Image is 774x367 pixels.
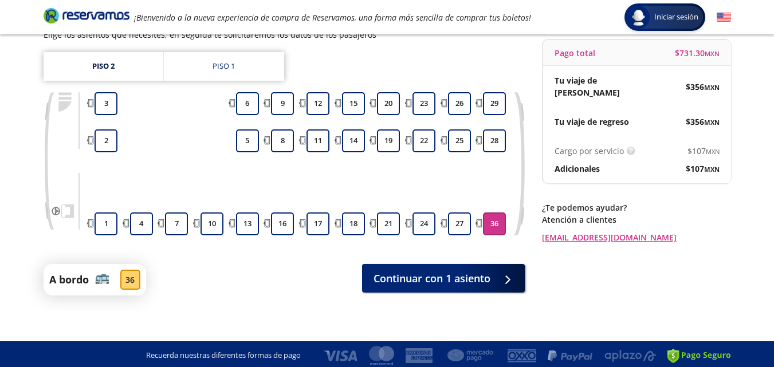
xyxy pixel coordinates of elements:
[307,212,329,235] button: 17
[705,49,720,58] small: MXN
[146,350,301,361] p: Recuerda nuestras diferentes formas de pago
[95,212,117,235] button: 1
[95,92,117,115] button: 3
[130,212,153,235] button: 4
[448,92,471,115] button: 26
[412,212,435,235] button: 24
[236,212,259,235] button: 13
[542,202,731,214] p: ¿Te podemos ayudar?
[201,212,223,235] button: 10
[687,145,720,157] span: $ 107
[377,212,400,235] button: 21
[555,116,629,128] p: Tu viaje de regreso
[44,52,163,81] a: Piso 2
[271,212,294,235] button: 16
[164,52,284,81] a: Piso 1
[213,61,235,72] div: Piso 1
[542,231,731,243] a: [EMAIL_ADDRESS][DOMAIN_NAME]
[342,92,365,115] button: 15
[448,212,471,235] button: 27
[542,214,731,226] p: Atención a clientes
[686,81,720,93] span: $ 356
[134,12,531,23] em: ¡Bienvenido a la nueva experiencia de compra de Reservamos, una forma más sencilla de comprar tus...
[412,129,435,152] button: 22
[44,29,376,41] p: Elige los asientos que necesites, en seguida te solicitaremos los datos de los pasajeros
[374,271,490,286] span: Continuar con 1 asiento
[555,47,595,59] p: Pago total
[95,129,117,152] button: 2
[236,92,259,115] button: 6
[120,270,140,290] div: 36
[236,129,259,152] button: 5
[362,264,525,293] button: Continuar con 1 asiento
[342,129,365,152] button: 14
[271,129,294,152] button: 8
[686,163,720,175] span: $ 107
[49,272,89,287] p: A bordo
[686,116,720,128] span: $ 356
[377,129,400,152] button: 19
[483,212,506,235] button: 36
[165,212,188,235] button: 7
[555,145,624,157] p: Cargo por servicio
[412,92,435,115] button: 23
[675,47,720,59] span: $ 731.30
[377,92,400,115] button: 20
[483,92,506,115] button: 29
[704,118,720,127] small: MXN
[717,10,731,25] button: English
[448,129,471,152] button: 25
[307,129,329,152] button: 11
[706,147,720,156] small: MXN
[342,212,365,235] button: 18
[307,92,329,115] button: 12
[704,165,720,173] small: MXN
[555,74,637,98] p: Tu viaje de [PERSON_NAME]
[271,92,294,115] button: 9
[483,129,506,152] button: 28
[555,163,600,175] p: Adicionales
[44,7,129,27] a: Brand Logo
[44,7,129,24] i: Brand Logo
[650,11,703,23] span: Iniciar sesión
[704,83,720,92] small: MXN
